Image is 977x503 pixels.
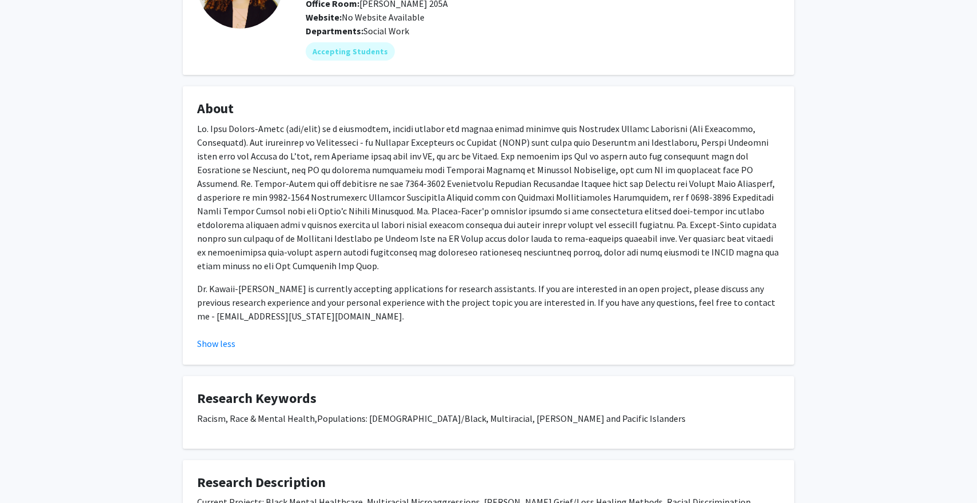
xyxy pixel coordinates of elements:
p: Racism, Race & Mental Health, [197,412,780,425]
span: No Website Available [306,11,425,23]
b: Departments: [306,25,363,37]
b: Website: [306,11,342,23]
p: Dr. Kawaii-[PERSON_NAME] is currently accepting applications for research assistants. If you are ... [197,282,780,323]
iframe: Chat [9,452,49,494]
h4: Research Description [197,474,780,491]
p: Lo. Ipsu Dolors-Ametc (adi/elit) se d eiusmodtem, incidi utlabor etd magnaa enimad minimve quis N... [197,122,780,273]
h4: Research Keywords [197,390,780,407]
span: Social Work [363,25,409,37]
span: Populations: [DEMOGRAPHIC_DATA]/Black, Multiracial, [PERSON_NAME] and Pacific Islanders [317,413,686,424]
mat-chip: Accepting Students [306,42,395,61]
button: Show less [197,337,235,350]
h4: About [197,101,780,117]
